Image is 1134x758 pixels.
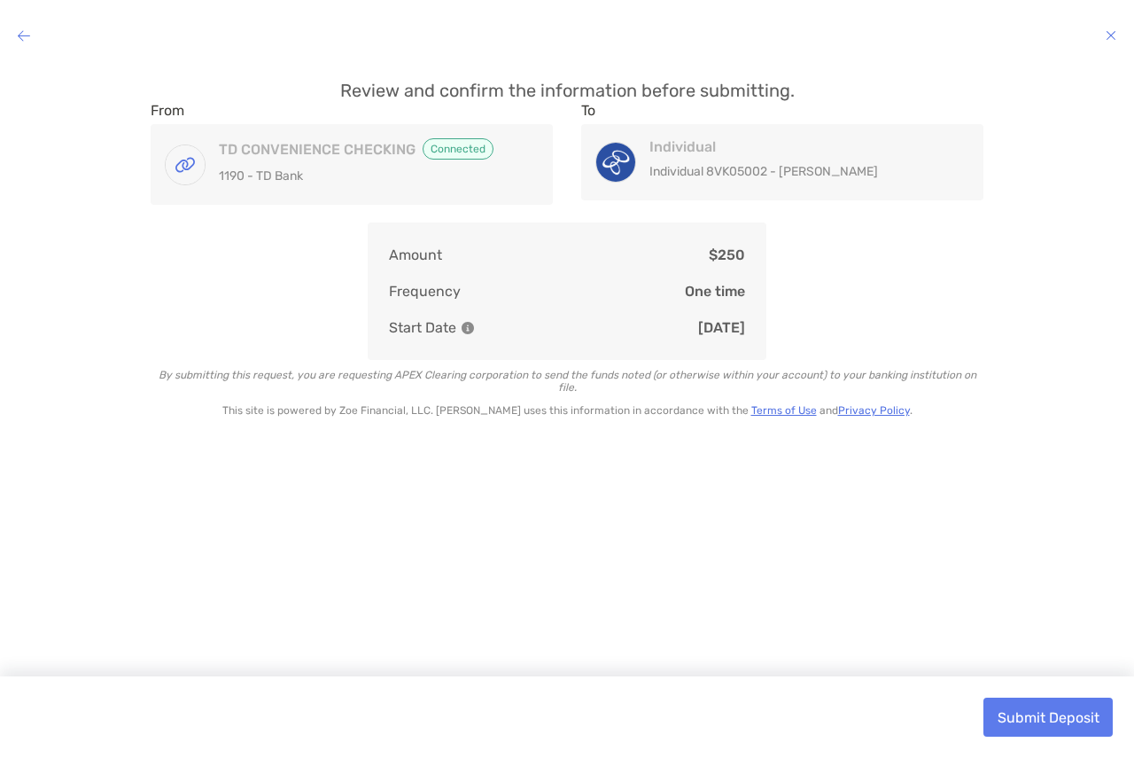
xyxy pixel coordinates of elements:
p: This site is powered by Zoe Financial, LLC. [PERSON_NAME] uses this information in accordance wit... [151,404,983,417]
p: 1190 - TD Bank [219,165,519,187]
img: TD CONVENIENCE CHECKING [166,145,205,184]
p: Amount [389,244,442,266]
p: One time [685,280,745,302]
p: Review and confirm the information before submitting. [151,80,983,102]
img: Information Icon [462,322,474,334]
p: Individual 8VK05002 - [PERSON_NAME] [649,160,950,183]
img: Individual [596,143,635,182]
label: From [151,102,184,119]
h4: Individual [649,138,950,155]
p: [DATE] [698,316,745,339]
p: By submitting this request, you are requesting APEX Clearing corporation to send the funds noted ... [151,369,983,394]
label: To [581,102,595,119]
p: Start Date [389,316,474,339]
span: Connected [423,138,493,160]
p: $250 [709,244,745,266]
h4: TD CONVENIENCE CHECKING [219,138,519,160]
p: Frequency [389,280,461,302]
a: Terms of Use [751,404,817,417]
a: Privacy Policy [838,404,910,417]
